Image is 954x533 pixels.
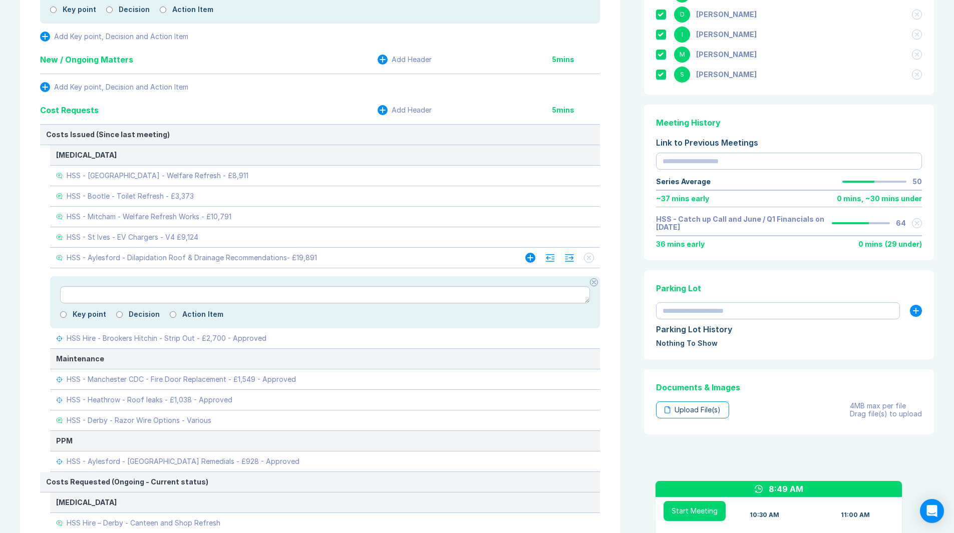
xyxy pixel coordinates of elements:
[696,31,757,39] div: Iain Parnell
[67,519,220,527] div: HSS Hire – Derby - Canteen and Shop Refresh
[40,104,99,116] div: Cost Requests
[656,381,922,393] div: Documents & Images
[119,6,150,14] label: Decision
[73,310,106,318] label: Key point
[750,511,779,519] div: 10:30 AM
[656,195,709,203] div: ~ 37 mins early
[552,106,600,114] div: 5 mins
[392,106,432,114] div: Add Header
[656,137,922,149] div: Link to Previous Meetings
[56,355,594,363] div: Maintenance
[54,83,188,91] div: Add Key point, Decision and Action Item
[664,501,726,521] button: Start Meeting
[912,178,922,186] div: 50
[656,401,729,418] div: Upload File(s)
[67,192,194,200] div: HSS - Bootle - Toilet Refresh - £3,373
[40,82,188,92] button: Add Key point, Decision and Action Item
[674,27,690,43] div: I
[63,6,96,14] label: Key point
[46,478,594,486] div: Costs Requested (Ongoing - Current status)
[40,32,188,42] button: Add Key point, Decision and Action Item
[378,55,432,65] button: Add Header
[56,437,594,445] div: PPM
[67,254,317,262] div: HSS - Aylesford - Dilapidation Roof & Drainage Recommendations- £19,891
[656,215,832,231] a: HSS - Catch up Call and June / Q1 Financials on [DATE]
[858,240,883,248] div: 0 mins
[885,240,922,248] div: ( 29 under )
[552,56,600,64] div: 5 mins
[46,131,594,139] div: Costs Issued (Since last meeting)
[656,339,922,347] div: Nothing To Show
[850,410,922,418] div: Drag file(s) to upload
[172,6,213,14] label: Action Item
[696,71,757,79] div: Sandra Ulaszewski
[129,310,160,318] label: Decision
[67,334,266,342] div: HSS Hire - Brookers Hitchin - Strip Out - £2,700 - Approved
[841,511,870,519] div: 11:00 AM
[67,416,211,424] div: HSS - Derby - Razor Wire Options - Various
[769,483,803,495] div: 8:49 AM
[674,47,690,63] div: M
[54,33,188,41] div: Add Key point, Decision and Action Item
[67,396,232,404] div: HSS - Heathrow - Roof leaks - £1,038 - Approved
[67,233,198,241] div: HSS - St Ives - EV Chargers - V4 £9,124
[56,498,594,506] div: [MEDICAL_DATA]
[56,151,594,159] div: [MEDICAL_DATA]
[656,117,922,129] div: Meeting History
[896,219,906,227] div: 64
[837,195,922,203] div: 0 mins , ~ 30 mins under
[67,457,299,465] div: HSS - Aylesford - [GEOGRAPHIC_DATA] Remedials - £928 - Approved
[67,172,248,180] div: HSS - [GEOGRAPHIC_DATA] - Welfare Refresh - £8,911
[67,375,296,383] div: HSS - Manchester CDC - Fire Door Replacement - £1,549 - Approved
[656,282,922,294] div: Parking Lot
[392,56,432,64] div: Add Header
[67,213,231,221] div: HSS - Mitcham - Welfare Refresh Works - £10,791
[850,402,922,410] div: 4MB max per file
[674,67,690,83] div: S
[656,323,922,335] div: Parking Lot History
[182,310,223,318] label: Action Item
[40,54,133,66] div: New / Ongoing Matters
[656,240,705,248] div: 36 mins early
[674,7,690,23] div: D
[656,178,711,186] div: Series Average
[920,499,944,523] div: Open Intercom Messenger
[696,51,757,59] div: Matthew Cooper
[696,11,757,19] div: Debbie Coburn
[378,105,432,115] button: Add Header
